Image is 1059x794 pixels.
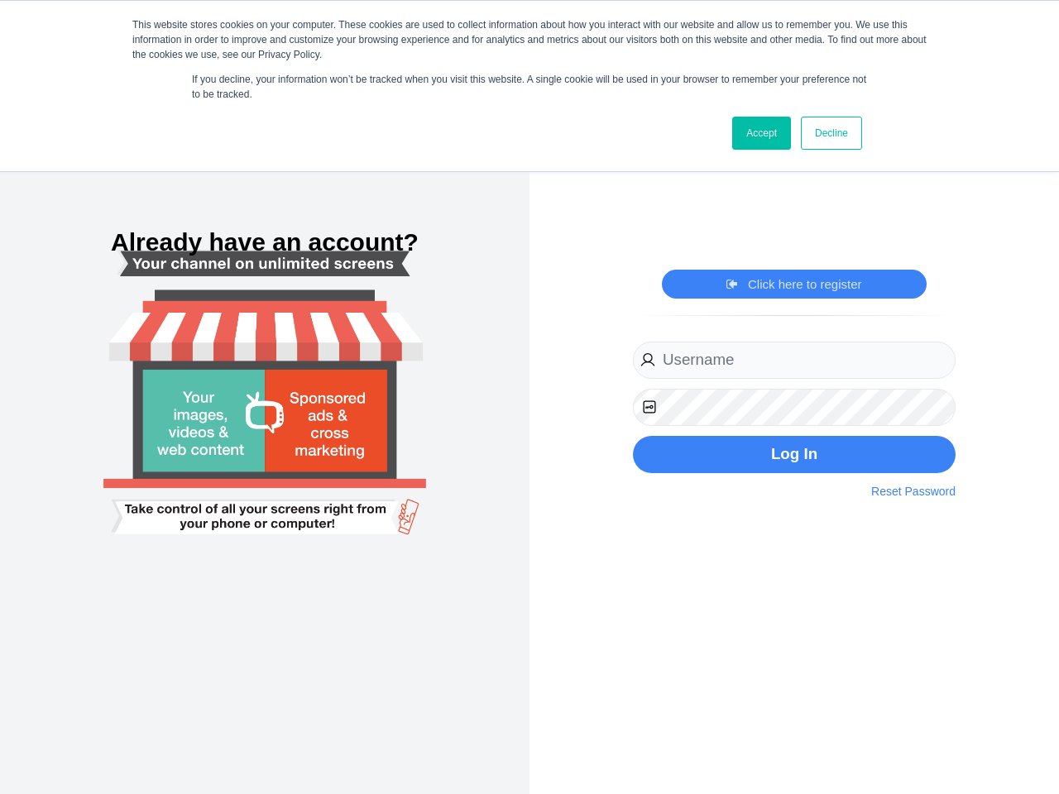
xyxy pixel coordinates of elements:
a: Click here to register [726,276,861,293]
input: Username [633,342,956,379]
a: Accept [732,117,791,150]
a: Reset Password [871,483,956,500]
button: Log In [633,436,956,473]
p: If you decline, your information won’t be tracked when you visit this website. A single cookie wi... [192,72,867,102]
div: This website stores cookies on your computer. These cookies are used to collect information about... [132,17,927,62]
h3: Already have an account? [17,230,513,255]
a: Decline [801,117,862,150]
iframe: Chat Widget [976,715,1059,794]
img: Smart tv login [66,176,463,619]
